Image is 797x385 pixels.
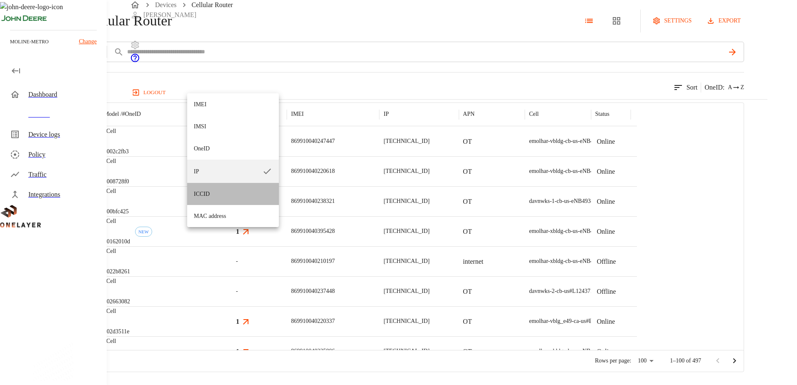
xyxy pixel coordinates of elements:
li: MAC address [187,205,279,227]
li: IMEI [187,93,279,115]
li: IP [187,160,279,183]
li: ICCID [187,183,279,205]
li: IMSI [187,115,279,137]
li: OneID [187,137,279,160]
